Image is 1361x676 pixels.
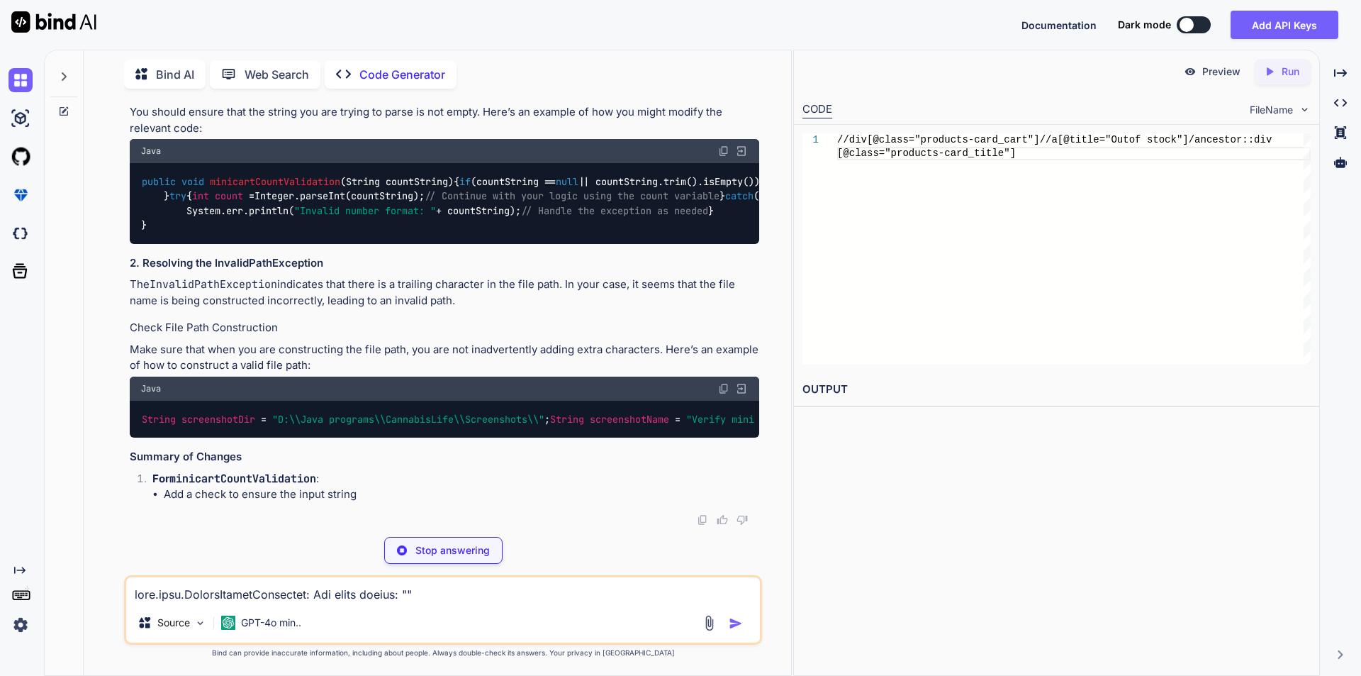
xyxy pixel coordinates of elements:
img: dislike [736,514,748,526]
span: // Handle the exception as needed [521,204,708,217]
span: null [556,175,578,188]
p: GPT-4o min.. [241,616,301,630]
div: 1 [802,133,819,147]
span: "Verify mini cart numbers are getting updated displayed as per the number of products in cart" [686,413,1219,426]
span: String [550,413,584,426]
code: InvalidPathException [150,277,277,292]
img: icon [729,616,743,631]
span: //div[@class="products-card_cart"]//a[@title="Out [837,134,1129,145]
span: = [261,413,267,426]
img: ai-studio [9,106,33,131]
img: premium [9,183,33,207]
p: Stop answering [415,543,490,558]
span: screenshotDir [181,413,255,426]
p: Run [1282,65,1299,79]
img: Open in Browser [735,145,748,157]
h3: 2. Resolving the InvalidPathException [130,255,759,272]
button: Add API Keys [1231,11,1338,39]
p: Bind AI [156,66,194,83]
img: attachment [701,615,717,631]
code: minicartCountValidation [169,472,316,486]
span: public [142,175,176,188]
img: darkCloudIdeIcon [9,221,33,245]
img: githubLight [9,145,33,169]
p: Source [157,616,190,630]
p: Bind can provide inaccurate information, including about people. Always double-check its answers.... [124,648,762,658]
span: of stock"]/ancestor::div [1128,134,1272,145]
span: [@class="products-card_title"] [837,148,1016,159]
span: Java [141,145,161,157]
span: FileName [1250,103,1293,117]
span: try [169,190,186,203]
img: Open in Browser [735,382,748,395]
span: screenshotName [590,413,669,426]
img: Pick Models [194,617,206,629]
button: Documentation [1021,18,1097,33]
img: settings [9,613,33,637]
li: Add a check to ensure the input string [164,487,759,503]
span: Dark mode [1118,18,1171,32]
img: copy [718,145,729,157]
span: "D:\\Java programs\\CannabisLife\\Screenshots\\" [272,413,544,426]
img: like [717,514,728,526]
p: Make sure that when you are constructing the file path, you are not inadvertently adding extra ch... [130,342,759,374]
span: (String countString) [340,175,454,188]
img: GPT-4o mini [221,616,235,630]
li: : [141,471,759,503]
img: Bind AI [11,11,96,33]
span: minicartCountValidation [210,175,340,188]
span: = [249,190,254,203]
span: catch [725,190,754,203]
span: = [675,413,680,426]
span: Documentation [1021,19,1097,31]
span: int [192,190,209,203]
span: "Invalid number format: " [294,204,436,217]
p: Web Search [245,66,309,83]
span: // Continue with your logic using the count variable [425,190,719,203]
p: You should ensure that the string you are trying to parse is not empty. Here’s an example of how ... [130,104,759,136]
code: { (countString == || countString.trim().isEmpty()) { ( ); } { Integer.parseInt(countString); } (N... [141,174,1197,233]
p: Code Generator [359,66,445,83]
span: void [181,175,204,188]
img: chat [9,68,33,92]
span: if [459,175,471,188]
p: The indicates that there is a trailing character in the file path. In your case, it seems that th... [130,277,759,309]
strong: For [152,472,316,485]
img: chevron down [1299,104,1311,116]
span: String [142,413,176,426]
div: CODE [802,101,832,118]
span: Java [141,383,161,394]
img: preview [1184,65,1197,78]
img: copy [718,383,729,394]
h3: Summary of Changes [130,449,759,465]
h2: OUTPUT [794,373,1319,406]
p: Preview [1202,65,1240,79]
span: count [215,190,243,203]
img: copy [697,514,708,526]
h4: Check File Path Construction [130,320,759,336]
